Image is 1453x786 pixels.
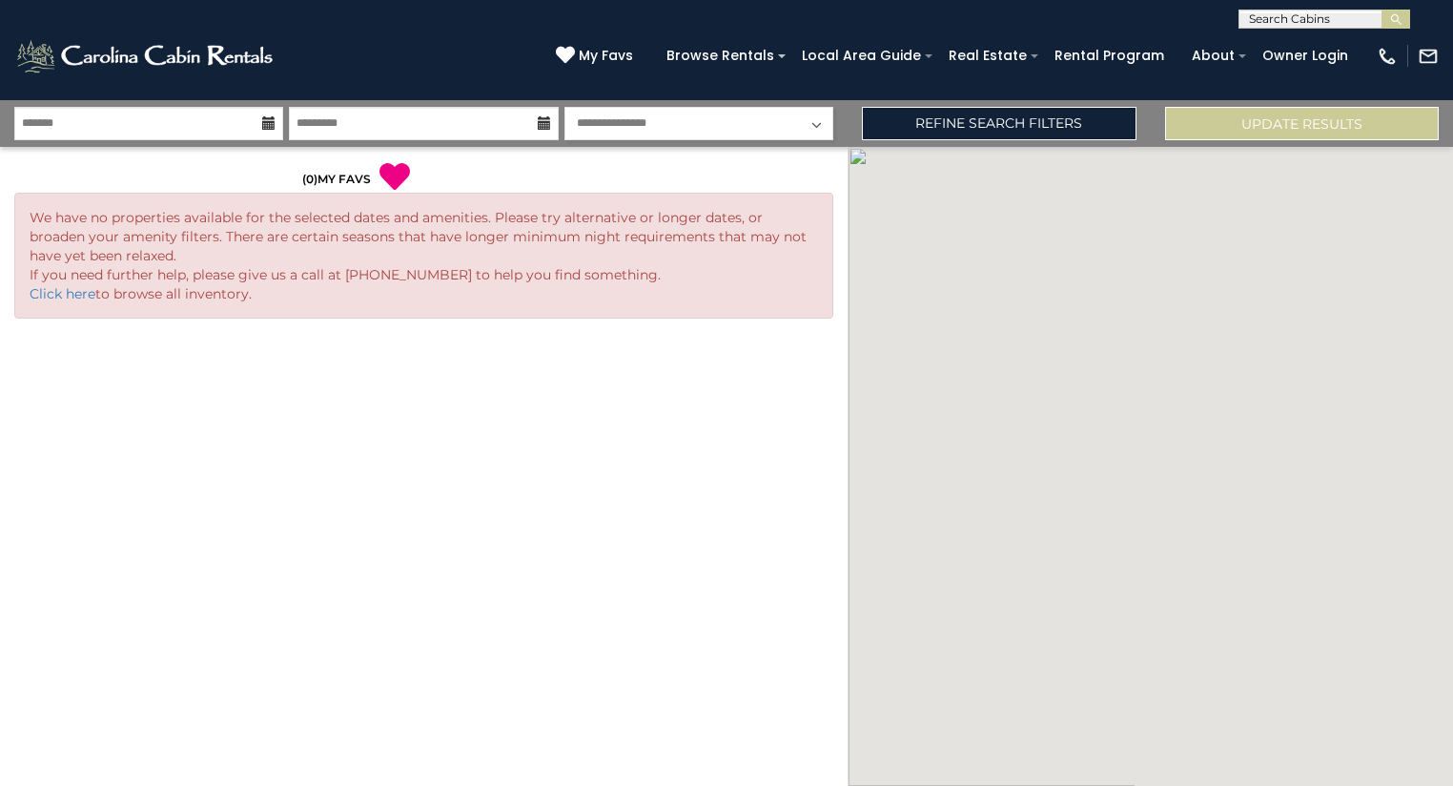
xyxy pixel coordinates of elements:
[1253,41,1358,71] a: Owner Login
[1045,41,1174,71] a: Rental Program
[30,208,818,303] p: We have no properties available for the selected dates and amenities. Please try alternative or l...
[579,46,633,66] span: My Favs
[14,37,278,75] img: White-1-2.png
[556,46,638,67] a: My Favs
[30,285,95,302] a: Click here
[1182,41,1244,71] a: About
[302,172,371,186] a: (0)MY FAVS
[792,41,931,71] a: Local Area Guide
[657,41,784,71] a: Browse Rentals
[302,172,317,186] span: ( )
[1165,107,1440,140] button: Update Results
[1418,46,1439,67] img: mail-regular-white.png
[862,107,1136,140] a: Refine Search Filters
[1377,46,1398,67] img: phone-regular-white.png
[939,41,1036,71] a: Real Estate
[306,172,314,186] span: 0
